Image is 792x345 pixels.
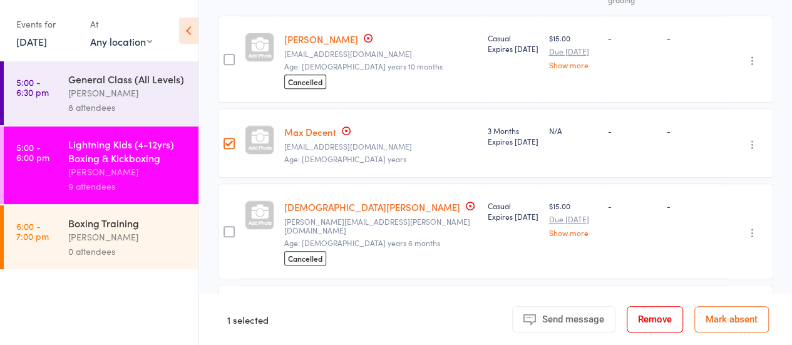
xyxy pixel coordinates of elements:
[4,126,198,204] a: 5:00 -6:00 pmLightning Kids (4-12yrs) Boxing & Kickboxing[PERSON_NAME]9 attendees
[284,142,477,151] small: maxdecent@outlook.com
[608,33,657,43] div: -
[284,251,326,265] span: Cancelled
[627,306,683,332] button: Remove
[16,34,47,48] a: [DATE]
[90,34,152,48] div: Any location
[284,61,443,71] span: Age: [DEMOGRAPHIC_DATA] years 10 months
[548,215,598,224] small: Due [DATE]
[68,72,188,86] div: General Class (All Levels)
[284,75,326,89] span: Cancelled
[68,244,188,259] div: 0 attendees
[694,306,769,332] button: Mark absent
[284,49,477,58] small: calebbosua88@gmail.com
[284,237,440,248] span: Age: [DEMOGRAPHIC_DATA] years 6 months
[68,100,188,115] div: 8 attendees
[542,314,604,325] span: Send message
[487,43,538,54] div: Expires [DATE]
[548,61,598,69] a: Show more
[667,200,723,211] div: -
[68,179,188,193] div: 9 attendees
[608,125,657,136] div: -
[284,200,460,214] a: [DEMOGRAPHIC_DATA][PERSON_NAME]
[16,221,49,241] time: 6:00 - 7:00 pm
[608,200,657,211] div: -
[548,33,598,69] div: $15.00
[4,61,198,125] a: 5:00 -6:30 pmGeneral Class (All Levels)[PERSON_NAME]8 attendees
[487,33,538,54] div: Casual
[548,229,598,237] a: Show more
[487,211,538,222] div: Expires [DATE]
[16,77,49,97] time: 5:00 - 6:30 pm
[90,14,152,34] div: At
[68,137,188,165] div: Lightning Kids (4-12yrs) Boxing & Kickboxing
[284,153,406,164] span: Age: [DEMOGRAPHIC_DATA] years
[4,205,198,269] a: 6:00 -7:00 pmBoxing Training[PERSON_NAME]0 attendees
[487,136,538,147] div: Expires [DATE]
[227,306,269,332] div: 1 selected
[667,33,723,43] div: -
[548,200,598,237] div: $15.00
[284,33,358,46] a: [PERSON_NAME]
[16,14,78,34] div: Events for
[512,306,615,332] button: Send message
[284,125,336,138] a: Max Decent
[548,125,598,136] div: N/A
[487,125,538,147] div: 3 Months
[68,86,188,100] div: [PERSON_NAME]
[68,165,188,179] div: [PERSON_NAME]
[68,216,188,230] div: Boxing Training
[548,47,598,56] small: Due [DATE]
[68,230,188,244] div: [PERSON_NAME]
[16,142,49,162] time: 5:00 - 6:00 pm
[667,125,723,136] div: -
[284,217,477,235] small: adam.greco@mmem.com.au
[487,200,538,222] div: Casual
